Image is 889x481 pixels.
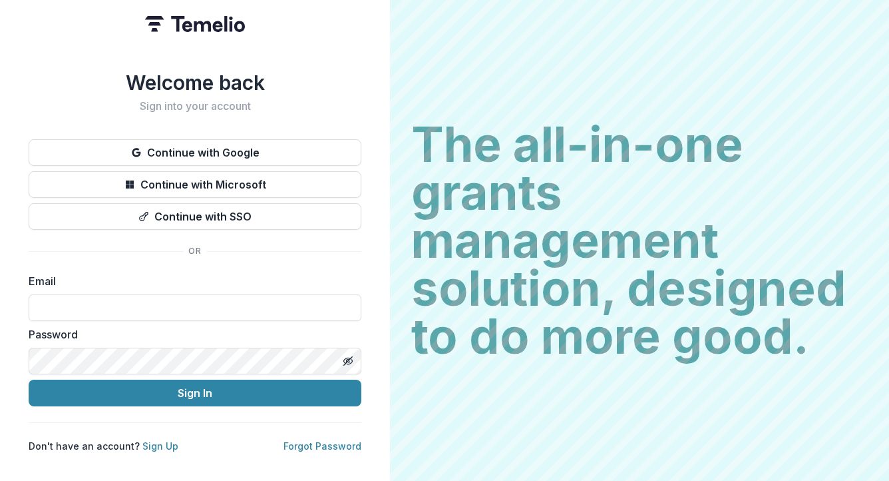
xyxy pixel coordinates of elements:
[29,439,178,453] p: Don't have an account?
[145,16,245,32] img: Temelio
[283,440,361,452] a: Forgot Password
[29,380,361,406] button: Sign In
[29,100,361,113] h2: Sign into your account
[29,203,361,230] button: Continue with SSO
[142,440,178,452] a: Sign Up
[337,350,359,372] button: Toggle password visibility
[29,71,361,95] h1: Welcome back
[29,171,361,198] button: Continue with Microsoft
[29,326,353,342] label: Password
[29,273,353,289] label: Email
[29,139,361,166] button: Continue with Google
